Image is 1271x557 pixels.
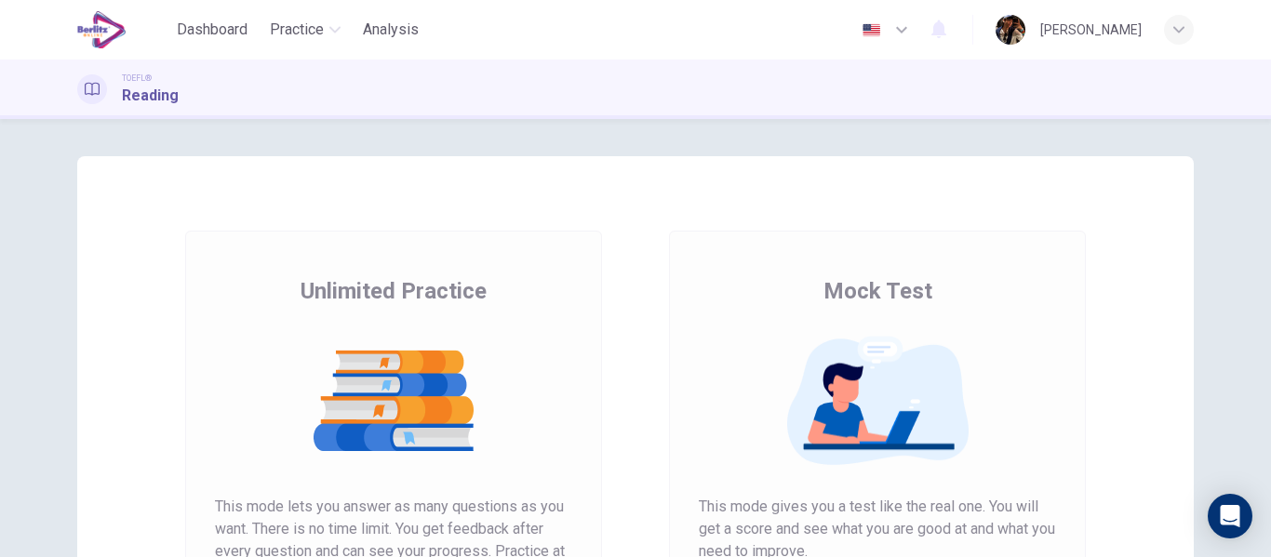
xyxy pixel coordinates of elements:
img: Profile picture [996,15,1025,45]
img: EduSynch logo [77,11,127,48]
button: Analysis [355,13,426,46]
img: en [860,23,883,37]
div: [PERSON_NAME] [1040,19,1142,41]
span: TOEFL® [122,72,152,85]
button: Dashboard [169,13,255,46]
span: Dashboard [177,19,248,41]
span: Analysis [363,19,419,41]
button: Practice [262,13,348,46]
div: Open Intercom Messenger [1208,494,1252,538]
span: Mock Test [823,276,932,306]
span: Unlimited Practice [301,276,487,306]
a: EduSynch logo [77,11,169,48]
span: Practice [270,19,324,41]
h1: Reading [122,85,179,107]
